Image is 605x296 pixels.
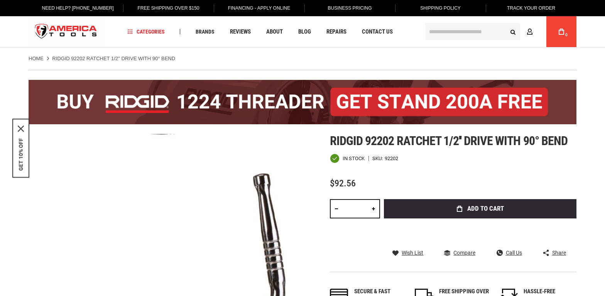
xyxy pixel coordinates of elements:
span: Blog [298,29,311,35]
a: Categories [124,27,168,37]
span: Add to Cart [467,205,504,212]
a: 0 [554,16,569,47]
iframe: LiveChat chat widget [497,272,605,296]
span: $92.56 [330,178,356,189]
span: Shipping Policy [420,5,461,11]
div: 92202 [385,156,398,161]
span: Reviews [230,29,251,35]
span: Contact Us [362,29,393,35]
a: Reviews [226,27,254,37]
strong: RIDGID 92202 RATCHET 1/2'' DRIVE WITH 90° BEND [52,56,175,61]
a: Call Us [497,249,522,256]
a: Home [29,55,44,62]
a: Wish List [392,249,423,256]
img: America Tools [29,17,103,46]
span: About [266,29,283,35]
a: Contact Us [358,27,396,37]
div: Availability [330,154,365,163]
span: Ridgid 92202 ratchet 1/2'' drive with 90° bend [330,134,568,148]
a: store logo [29,17,103,46]
span: Wish List [402,250,423,255]
svg: close icon [18,125,24,132]
button: Close [18,125,24,132]
span: Categories [128,29,165,34]
span: Call Us [506,250,522,255]
span: 0 [565,33,568,37]
a: Compare [444,249,475,256]
iframe: Secure express checkout frame [382,221,578,243]
span: Brands [196,29,215,34]
span: Repairs [326,29,346,35]
img: BOGO: Buy the RIDGID® 1224 Threader (26092), get the 92467 200A Stand FREE! [29,80,576,124]
button: Search [505,24,520,39]
a: Repairs [323,27,350,37]
a: Brands [192,27,218,37]
span: In stock [343,156,365,161]
button: GET 10% OFF [18,138,24,171]
button: Add to Cart [384,199,576,218]
strong: SKU [372,156,385,161]
span: Share [552,250,566,255]
a: About [263,27,286,37]
span: Compare [453,250,475,255]
a: Blog [295,27,314,37]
